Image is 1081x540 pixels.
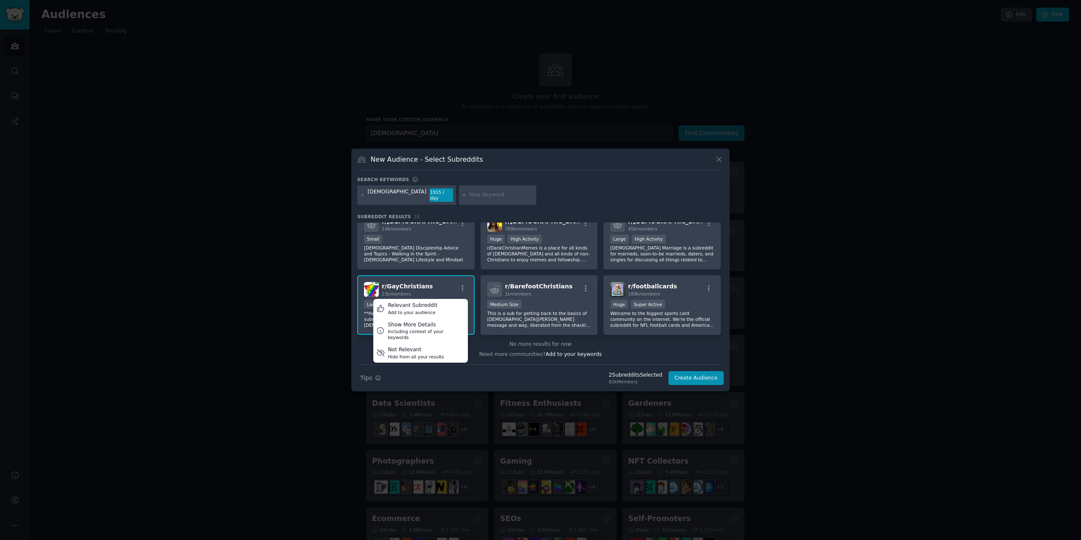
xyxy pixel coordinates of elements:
img: dankchristianmemes [487,217,502,232]
div: Not Relevant [388,346,444,354]
div: High Activity [508,235,542,244]
span: r/ footballcards [628,283,677,290]
div: Medium Size [487,300,521,309]
button: Tips [357,371,384,385]
input: New Keyword [469,191,533,199]
p: r/DankChristianMemes is a place for all kinds of [DEMOGRAPHIC_DATA] and all kinds of non-Christia... [487,245,591,263]
span: 189k members [628,291,660,296]
span: 23k members [382,291,411,296]
span: Subreddit Results [357,214,411,220]
div: Add to your audience [388,309,437,315]
div: Huge [610,300,628,309]
div: High Activity [632,235,666,244]
span: Tips [360,374,372,383]
span: 1k members [505,291,532,296]
div: [DEMOGRAPHIC_DATA] [368,188,426,202]
div: 1915 / day [429,188,453,202]
div: Huge [487,235,505,244]
div: Relevant Subreddit [388,302,437,309]
p: [DEMOGRAPHIC_DATA] Marriage is a subreddit for marrieds, soon-to-be marrieds, daters, and singles... [610,245,714,263]
div: 2 Subreddit s Selected [609,372,663,379]
div: Super Active [631,300,665,309]
p: This is a sub for getting back to the basics of [DEMOGRAPHIC_DATA][PERSON_NAME] message and way, ... [487,310,591,328]
img: GayChristians [364,282,379,297]
span: r/ GayChristians [382,283,433,290]
span: 45k members [628,226,657,231]
div: No more results for now [357,341,724,348]
h3: New Audience - Select Subreddits [371,155,483,164]
span: r/ BarefootChristians [505,283,573,290]
div: Large [610,235,629,244]
img: footballcards [610,282,625,297]
div: Large [364,300,383,309]
p: **Hello and welcome to GayChristians!** This subreddit exists to provide a place for [DEMOGRAPHIC... [364,310,468,328]
div: Show More Details [388,321,464,329]
p: Welcome to the biggest sports card community on the internet. We're the official subreddit for NF... [610,310,714,328]
span: r/ [DEMOGRAPHIC_DATA] [628,218,708,225]
span: r/ [DEMOGRAPHIC_DATA] [382,218,462,225]
h3: Search keywords [357,176,409,182]
div: Including context of your keywords [388,328,464,340]
div: 83k Members [609,379,663,385]
span: Add to your keywords [546,351,602,357]
div: Need more communities? [357,348,724,358]
span: r/ [DEMOGRAPHIC_DATA] [505,218,585,225]
span: 18 [414,214,420,219]
button: Create Audience [668,371,724,385]
span: 789k members [505,226,537,231]
div: Small [364,235,382,244]
span: 146 members [382,226,411,231]
div: Hide from all your results [388,354,444,360]
p: [DEMOGRAPHIC_DATA] Discipleship Advice and Topics - Walking in the Spirit - [DEMOGRAPHIC_DATA] Li... [364,245,468,263]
